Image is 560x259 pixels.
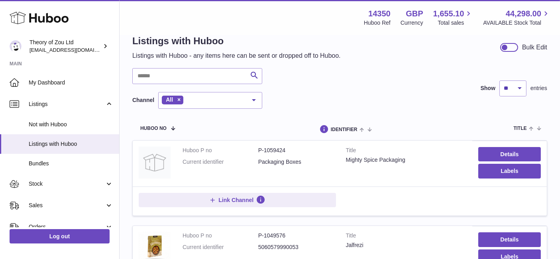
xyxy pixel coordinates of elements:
[10,229,110,243] a: Log out
[132,96,154,104] label: Channel
[478,164,541,178] button: Labels
[531,84,547,92] span: entries
[166,96,173,103] span: All
[522,43,547,52] div: Bulk Edit
[506,8,541,19] span: 44,298.00
[183,243,258,251] dt: Current identifier
[218,196,253,204] span: Link Channel
[132,51,341,60] p: Listings with Huboo - any items here can be sent or dropped off to Huboo.
[478,232,541,247] a: Details
[331,127,358,132] span: identifier
[433,8,464,19] span: 1,655.10
[29,180,105,188] span: Stock
[368,8,391,19] strong: 14350
[483,8,550,27] a: 44,298.00 AVAILABLE Stock Total
[183,158,258,166] dt: Current identifier
[258,232,334,239] dd: P-1049576
[139,147,171,179] img: Mighty Spice Packaging
[183,147,258,154] dt: Huboo P no
[258,158,334,166] dd: Packaging Boxes
[29,39,101,54] div: Theory of Zou Ltd
[29,202,105,209] span: Sales
[183,232,258,239] dt: Huboo P no
[29,160,113,167] span: Bundles
[481,84,495,92] label: Show
[483,19,550,27] span: AVAILABLE Stock Total
[433,8,474,27] a: 1,655.10 Total sales
[139,193,336,207] button: Link Channel
[29,223,105,231] span: Orders
[29,121,113,128] span: Not with Huboo
[10,40,22,52] img: internalAdmin-14350@internal.huboo.com
[140,126,167,131] span: Huboo no
[346,241,466,249] div: Jalfrezi
[406,8,423,19] strong: GBP
[29,140,113,148] span: Listings with Huboo
[29,79,113,86] span: My Dashboard
[346,156,466,164] div: Mighty Spice Packaging
[29,100,105,108] span: Listings
[478,147,541,161] a: Details
[513,126,527,131] span: title
[346,147,466,156] strong: Title
[401,19,423,27] div: Currency
[346,232,466,241] strong: Title
[132,35,341,47] h1: Listings with Huboo
[29,47,117,53] span: [EMAIL_ADDRESS][DOMAIN_NAME]
[438,19,473,27] span: Total sales
[258,147,334,154] dd: P-1059424
[258,243,334,251] dd: 5060579990053
[364,19,391,27] div: Huboo Ref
